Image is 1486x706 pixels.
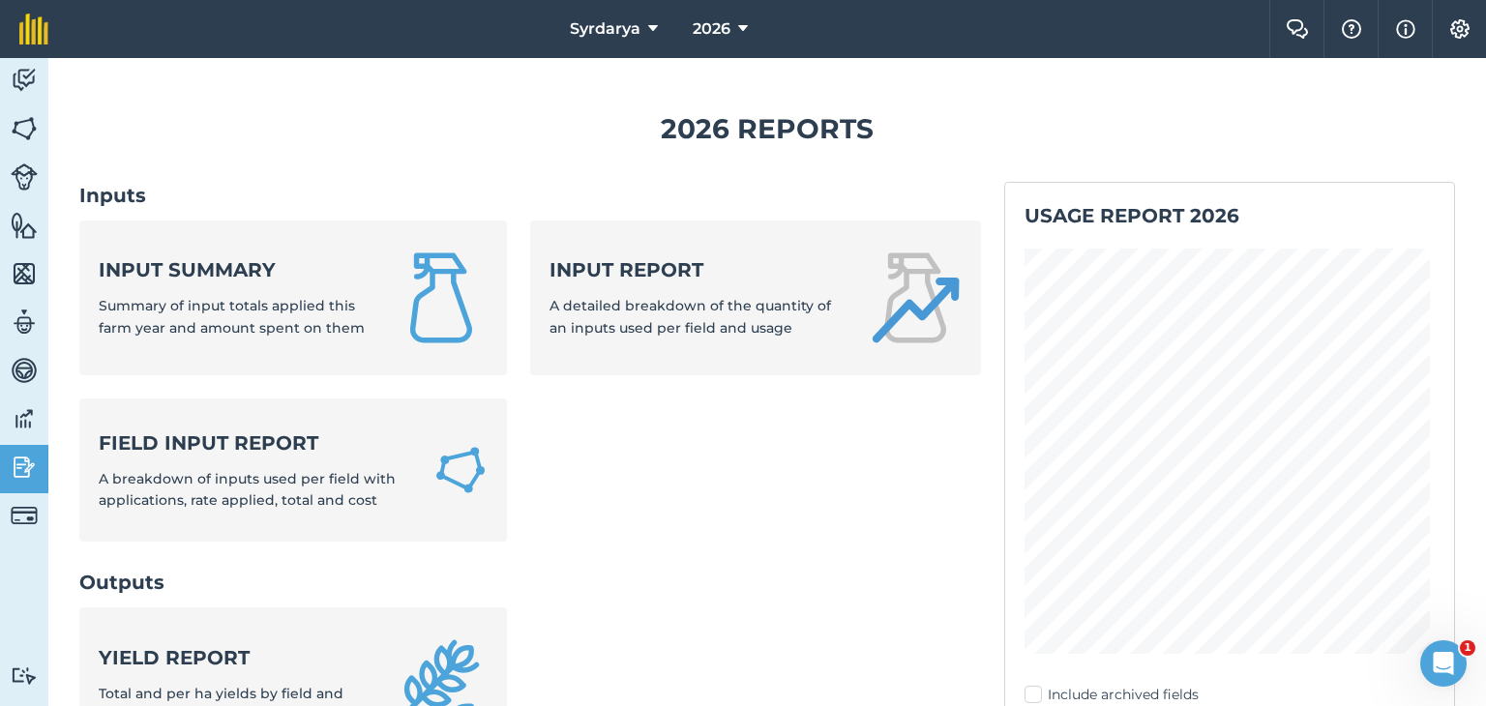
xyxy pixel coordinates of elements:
[79,398,507,543] a: Field Input ReportA breakdown of inputs used per field with applications, rate applied, total and...
[19,14,48,44] img: fieldmargin Logo
[11,259,38,288] img: svg+xml;base64,PHN2ZyB4bWxucz0iaHR0cDovL3d3dy53My5vcmcvMjAwMC9zdmciIHdpZHRoPSI1NiIgaGVpZ2h0PSI2MC...
[79,221,507,375] a: Input summarySummary of input totals applied this farm year and amount spent on them
[11,453,38,482] img: svg+xml;base64,PD94bWwgdmVyc2lvbj0iMS4wIiBlbmNvZGluZz0idXRmLTgiPz4KPCEtLSBHZW5lcmF0b3I6IEFkb2JlIE...
[79,182,981,209] h2: Inputs
[1340,19,1363,39] img: A question mark icon
[869,251,962,344] img: Input report
[693,17,730,41] span: 2026
[79,569,981,596] h2: Outputs
[1396,17,1415,41] img: svg+xml;base64,PHN2ZyB4bWxucz0iaHR0cDovL3d3dy53My5vcmcvMjAwMC9zdmciIHdpZHRoPSIxNyIgaGVpZ2h0PSIxNy...
[11,502,38,529] img: svg+xml;base64,PD94bWwgdmVyc2lvbj0iMS4wIiBlbmNvZGluZz0idXRmLTgiPz4KPCEtLSBHZW5lcmF0b3I6IEFkb2JlIE...
[550,297,831,336] span: A detailed breakdown of the quantity of an inputs used per field and usage
[530,221,981,375] a: Input reportA detailed breakdown of the quantity of an inputs used per field and usage
[433,441,488,499] img: Field Input Report
[11,356,38,385] img: svg+xml;base64,PD94bWwgdmVyc2lvbj0iMS4wIiBlbmNvZGluZz0idXRmLTgiPz4KPCEtLSBHZW5lcmF0b3I6IEFkb2JlIE...
[99,429,410,456] strong: Field Input Report
[11,163,38,191] img: svg+xml;base64,PD94bWwgdmVyc2lvbj0iMS4wIiBlbmNvZGluZz0idXRmLTgiPz4KPCEtLSBHZW5lcmF0b3I6IEFkb2JlIE...
[11,114,38,143] img: svg+xml;base64,PHN2ZyB4bWxucz0iaHR0cDovL3d3dy53My5vcmcvMjAwMC9zdmciIHdpZHRoPSI1NiIgaGVpZ2h0PSI2MC...
[99,644,371,671] strong: Yield report
[1460,640,1475,656] span: 1
[1448,19,1471,39] img: A cog icon
[395,251,488,344] img: Input summary
[1286,19,1309,39] img: Two speech bubbles overlapping with the left bubble in the forefront
[99,297,365,336] span: Summary of input totals applied this farm year and amount spent on them
[79,107,1455,151] h1: 2026 Reports
[550,256,846,283] strong: Input report
[1025,202,1435,229] h2: Usage report 2026
[11,404,38,433] img: svg+xml;base64,PD94bWwgdmVyc2lvbj0iMS4wIiBlbmNvZGluZz0idXRmLTgiPz4KPCEtLSBHZW5lcmF0b3I6IEFkb2JlIE...
[99,256,371,283] strong: Input summary
[570,17,640,41] span: Syrdarya
[11,666,38,685] img: svg+xml;base64,PD94bWwgdmVyc2lvbj0iMS4wIiBlbmNvZGluZz0idXRmLTgiPz4KPCEtLSBHZW5lcmF0b3I6IEFkb2JlIE...
[1025,685,1435,705] label: Include archived fields
[99,470,396,509] span: A breakdown of inputs used per field with applications, rate applied, total and cost
[11,211,38,240] img: svg+xml;base64,PHN2ZyB4bWxucz0iaHR0cDovL3d3dy53My5vcmcvMjAwMC9zdmciIHdpZHRoPSI1NiIgaGVpZ2h0PSI2MC...
[11,66,38,95] img: svg+xml;base64,PD94bWwgdmVyc2lvbj0iMS4wIiBlbmNvZGluZz0idXRmLTgiPz4KPCEtLSBHZW5lcmF0b3I6IEFkb2JlIE...
[1420,640,1467,687] iframe: Intercom live chat
[11,308,38,337] img: svg+xml;base64,PD94bWwgdmVyc2lvbj0iMS4wIiBlbmNvZGluZz0idXRmLTgiPz4KPCEtLSBHZW5lcmF0b3I6IEFkb2JlIE...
